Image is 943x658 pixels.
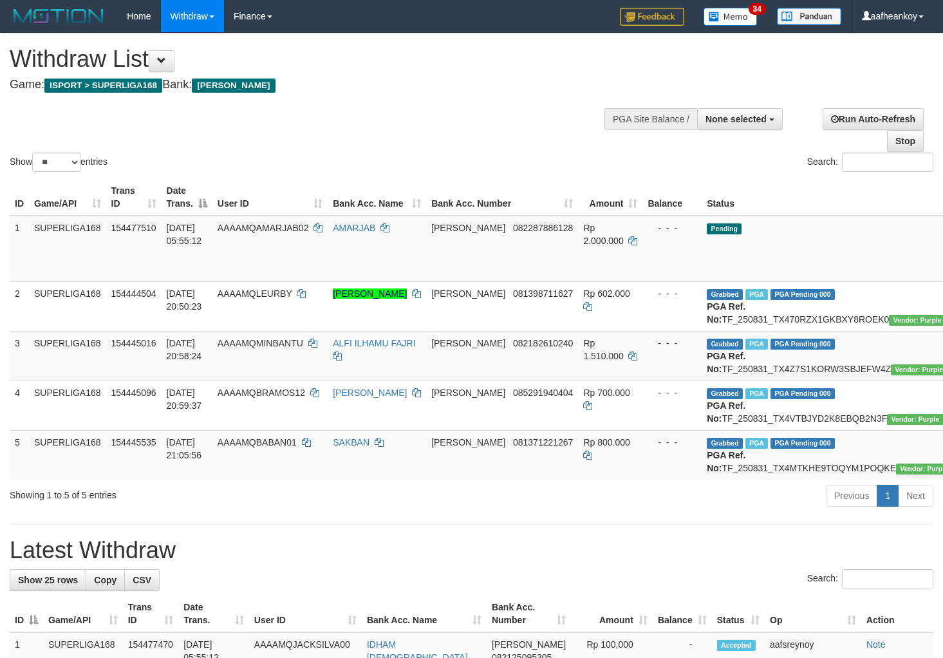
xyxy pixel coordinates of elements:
[513,223,573,233] span: Copy 082287886128 to clipboard
[29,331,106,381] td: SUPERLIGA168
[111,437,156,447] span: 154445535
[29,216,106,282] td: SUPERLIGA168
[712,596,765,632] th: Status: activate to sort column ascending
[765,596,861,632] th: Op: activate to sort column ascending
[10,79,616,91] h4: Game: Bank:
[707,351,745,374] b: PGA Ref. No:
[218,223,309,233] span: AAAAMQAMARJAB02
[18,575,78,585] span: Show 25 rows
[887,414,943,425] span: Vendor URL: https://trx4.1velocity.biz
[333,288,407,299] a: [PERSON_NAME]
[770,438,835,449] span: PGA Pending
[212,179,328,216] th: User ID: activate to sort column ascending
[333,338,415,348] a: ALFI ILHAMU FAJRI
[583,223,623,246] span: Rp 2.000.000
[167,338,202,361] span: [DATE] 20:58:24
[745,438,768,449] span: Marked by aafheankoy
[10,6,107,26] img: MOTION_logo.png
[333,223,375,233] a: AMARJAB
[707,388,743,399] span: Grabbed
[513,288,573,299] span: Copy 081398711627 to clipboard
[648,337,696,350] div: - - -
[167,223,202,246] span: [DATE] 05:55:12
[642,179,702,216] th: Balance
[887,130,924,152] a: Stop
[218,338,303,348] span: AAAAMQMINBANTU
[10,484,383,502] div: Showing 1 to 5 of 5 entries
[32,153,80,172] select: Showentries
[192,79,275,93] span: [PERSON_NAME]
[707,301,745,324] b: PGA Ref. No:
[707,450,745,473] b: PGA Ref. No:
[133,575,151,585] span: CSV
[29,281,106,331] td: SUPERLIGA168
[333,437,369,447] a: SAKBAN
[94,575,117,585] span: Copy
[823,108,924,130] a: Run Auto-Refresh
[10,569,86,591] a: Show 25 rows
[249,596,362,632] th: User ID: activate to sort column ascending
[10,179,29,216] th: ID
[111,338,156,348] span: 154445016
[431,437,505,447] span: [PERSON_NAME]
[10,331,29,381] td: 3
[162,179,212,216] th: Date Trans.: activate to sort column descending
[861,596,933,632] th: Action
[745,339,768,350] span: Marked by aafheankoy
[604,108,697,130] div: PGA Site Balance /
[583,338,623,361] span: Rp 1.510.000
[218,388,305,398] span: AAAAMQBRAMOS12
[218,288,292,299] span: AAAAMQLEURBY
[431,223,505,233] span: [PERSON_NAME]
[167,288,202,312] span: [DATE] 20:50:23
[492,639,566,650] span: [PERSON_NAME]
[431,338,505,348] span: [PERSON_NAME]
[124,569,160,591] a: CSV
[178,596,249,632] th: Date Trans.: activate to sort column ascending
[578,179,642,216] th: Amount: activate to sort column ascending
[167,437,202,460] span: [DATE] 21:05:56
[10,46,616,72] h1: Withdraw List
[807,569,933,588] label: Search:
[513,388,573,398] span: Copy 085291940404 to clipboard
[10,153,107,172] label: Show entries
[10,430,29,480] td: 5
[328,179,426,216] th: Bank Acc. Name: activate to sort column ascending
[707,289,743,300] span: Grabbed
[10,381,29,430] td: 4
[362,596,487,632] th: Bank Acc. Name: activate to sort column ascending
[111,388,156,398] span: 154445096
[106,179,162,216] th: Trans ID: activate to sort column ascending
[770,339,835,350] span: PGA Pending
[866,639,886,650] a: Note
[777,8,841,25] img: panduan.png
[10,538,933,563] h1: Latest Withdraw
[111,288,156,299] span: 154444504
[826,485,877,507] a: Previous
[583,437,630,447] span: Rp 800.000
[648,386,696,399] div: - - -
[10,596,43,632] th: ID: activate to sort column descending
[487,596,571,632] th: Bank Acc. Number: activate to sort column ascending
[770,388,835,399] span: PGA Pending
[10,216,29,282] td: 1
[749,3,766,15] span: 34
[513,338,573,348] span: Copy 082182610240 to clipboard
[707,438,743,449] span: Grabbed
[426,179,578,216] th: Bank Acc. Number: activate to sort column ascending
[571,596,653,632] th: Amount: activate to sort column ascending
[333,388,407,398] a: [PERSON_NAME]
[513,437,573,447] span: Copy 081371221267 to clipboard
[770,289,835,300] span: PGA Pending
[10,281,29,331] td: 2
[842,569,933,588] input: Search:
[167,388,202,411] span: [DATE] 20:59:37
[29,179,106,216] th: Game/API: activate to sort column ascending
[44,79,162,93] span: ISPORT > SUPERLIGA168
[648,287,696,300] div: - - -
[620,8,684,26] img: Feedback.jpg
[704,8,758,26] img: Button%20Memo.svg
[218,437,297,447] span: AAAAMQBABAN01
[877,485,899,507] a: 1
[898,485,933,507] a: Next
